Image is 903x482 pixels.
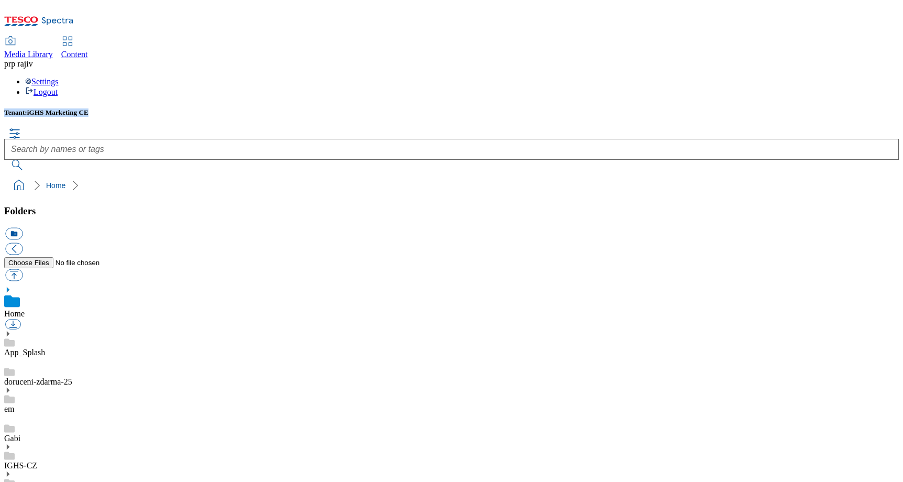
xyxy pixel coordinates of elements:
[11,59,32,68] span: p rajiv
[4,461,37,470] a: IGHS-CZ
[61,37,88,59] a: Content
[25,77,59,86] a: Settings
[4,348,45,357] a: App_Splash
[4,377,72,386] a: doruceni-zdarma-25
[10,177,27,194] a: home
[4,139,899,160] input: Search by names or tags
[27,108,88,116] span: iGHS Marketing CE
[61,50,88,59] span: Content
[4,37,53,59] a: Media Library
[4,309,25,318] a: Home
[46,181,65,190] a: Home
[4,59,11,68] span: pr
[4,108,899,117] h5: Tenant:
[4,434,20,443] a: Gabi
[4,404,15,413] a: em
[4,176,899,195] nav: breadcrumb
[4,205,899,217] h3: Folders
[25,87,58,96] a: Logout
[4,50,53,59] span: Media Library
